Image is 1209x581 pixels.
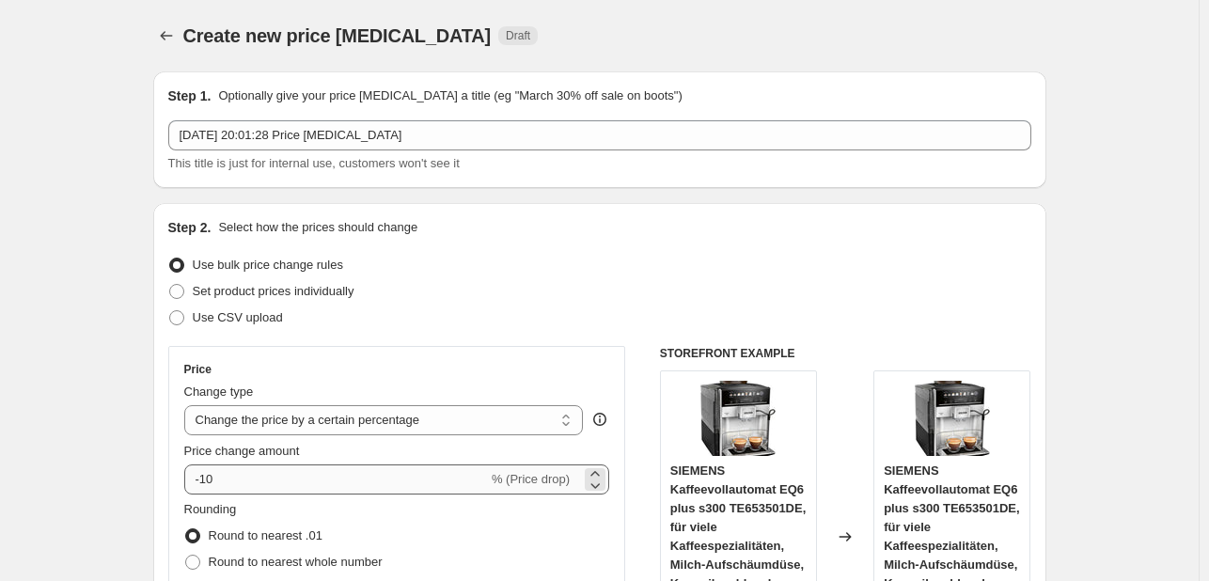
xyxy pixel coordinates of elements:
[915,381,990,456] img: 61DJeRms2FL_80x.jpg
[218,218,417,237] p: Select how the prices should change
[184,385,254,399] span: Change type
[590,410,609,429] div: help
[193,258,343,272] span: Use bulk price change rules
[193,310,283,324] span: Use CSV upload
[218,86,682,105] p: Optionally give your price [MEDICAL_DATA] a title (eg "March 30% off sale on boots")
[209,555,383,569] span: Round to nearest whole number
[183,25,492,46] span: Create new price [MEDICAL_DATA]
[492,472,570,486] span: % (Price drop)
[184,464,488,495] input: -15
[168,156,460,170] span: This title is just for internal use, customers won't see it
[209,528,322,542] span: Round to nearest .01
[184,444,300,458] span: Price change amount
[168,218,212,237] h2: Step 2.
[506,28,530,43] span: Draft
[153,23,180,49] button: Price change jobs
[193,284,354,298] span: Set product prices individually
[184,502,237,516] span: Rounding
[660,346,1031,361] h6: STOREFRONT EXAMPLE
[700,381,776,456] img: 61DJeRms2FL_80x.jpg
[168,120,1031,150] input: 30% off holiday sale
[184,362,212,377] h3: Price
[168,86,212,105] h2: Step 1.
